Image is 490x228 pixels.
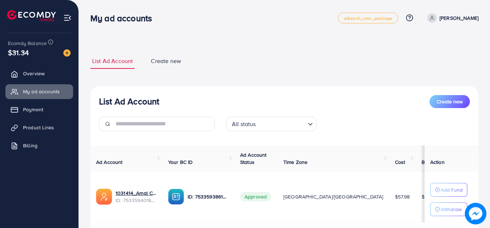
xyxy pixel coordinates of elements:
span: ID: 7533594018068971521 [116,197,157,204]
a: Billing [5,138,73,153]
span: List Ad Account [92,57,133,65]
span: All status [230,119,257,129]
button: Create new [430,95,470,108]
span: Overview [23,70,45,77]
span: Ad Account [96,158,123,166]
div: <span class='underline'>1031414_Amal Collection_1754051557873</span></br>7533594018068971521 [116,189,157,204]
span: Product Links [23,124,54,131]
img: logo [7,10,56,21]
span: Create new [437,98,463,105]
a: Product Links [5,120,73,135]
a: [PERSON_NAME] [424,13,478,23]
span: Create new [151,57,181,65]
p: Withdraw [441,205,462,214]
h3: My ad accounts [90,13,158,23]
span: Billing [23,142,37,149]
span: My ad accounts [23,88,60,95]
a: My ad accounts [5,84,73,99]
span: Your BC ID [168,158,193,166]
span: Ecomdy Balance [8,40,47,47]
a: 1031414_Amal Collection_1754051557873 [116,189,157,197]
p: ID: 7533593861403754513 [188,192,229,201]
span: $57.98 [395,193,410,200]
input: Search for option [258,117,305,129]
span: Action [430,158,445,166]
p: Add Fund [441,185,463,194]
a: Payment [5,102,73,117]
h3: List Ad Account [99,96,159,107]
span: Time Zone [283,158,307,166]
span: Approved [240,192,271,201]
button: Withdraw [430,202,467,216]
img: image [465,203,486,224]
div: Search for option [226,117,316,131]
span: Ad Account Status [240,151,267,166]
span: $31.34 [8,47,29,58]
span: Payment [23,106,43,113]
p: [PERSON_NAME] [440,14,478,22]
button: Add Fund [430,183,467,197]
img: ic-ba-acc.ded83a64.svg [168,189,184,205]
a: adreach_new_package [338,13,398,23]
span: [GEOGRAPHIC_DATA]/[GEOGRAPHIC_DATA] [283,193,383,200]
a: Overview [5,66,73,81]
span: adreach_new_package [344,16,392,21]
img: ic-ads-acc.e4c84228.svg [96,189,112,205]
img: image [63,49,71,57]
img: menu [63,14,72,22]
span: Cost [395,158,405,166]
